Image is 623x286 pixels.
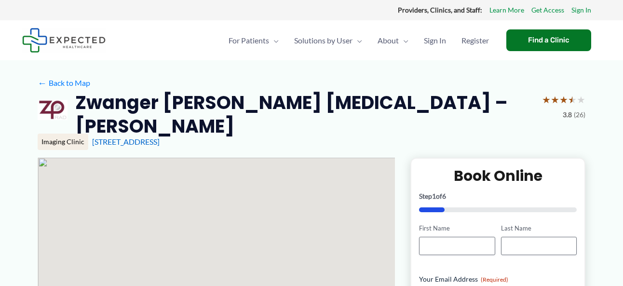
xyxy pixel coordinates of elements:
span: (26) [574,109,585,121]
label: First Name [419,224,495,233]
span: ★ [559,91,568,109]
label: Last Name [501,224,577,233]
a: [STREET_ADDRESS] [92,137,160,146]
a: AboutMenu Toggle [370,24,416,57]
span: Sign In [424,24,446,57]
a: Solutions by UserMenu Toggle [286,24,370,57]
span: Menu Toggle [399,24,408,57]
span: (Required) [481,276,508,283]
nav: Primary Site Navigation [221,24,497,57]
span: ★ [568,91,577,109]
a: ←Back to Map [38,76,90,90]
span: Menu Toggle [352,24,362,57]
span: 3.8 [563,109,572,121]
span: About [378,24,399,57]
a: Get Access [531,4,564,16]
a: Find a Clinic [506,29,591,51]
a: For PatientsMenu Toggle [221,24,286,57]
span: ★ [577,91,585,109]
p: Step of [419,193,577,200]
a: Register [454,24,497,57]
h2: Book Online [419,166,577,185]
strong: Providers, Clinics, and Staff: [398,6,482,14]
a: Learn More [489,4,524,16]
div: Imaging Clinic [38,134,88,150]
span: 6 [442,192,446,200]
span: Register [461,24,489,57]
label: Your Email Address [419,274,577,284]
a: Sign In [571,4,591,16]
span: ★ [542,91,551,109]
img: Expected Healthcare Logo - side, dark font, small [22,28,106,53]
span: For Patients [229,24,269,57]
span: Menu Toggle [269,24,279,57]
a: Sign In [416,24,454,57]
span: Solutions by User [294,24,352,57]
span: ← [38,78,47,87]
span: ★ [551,91,559,109]
h2: Zwanger [PERSON_NAME] [MEDICAL_DATA] – [PERSON_NAME] [75,91,534,138]
span: 1 [432,192,436,200]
